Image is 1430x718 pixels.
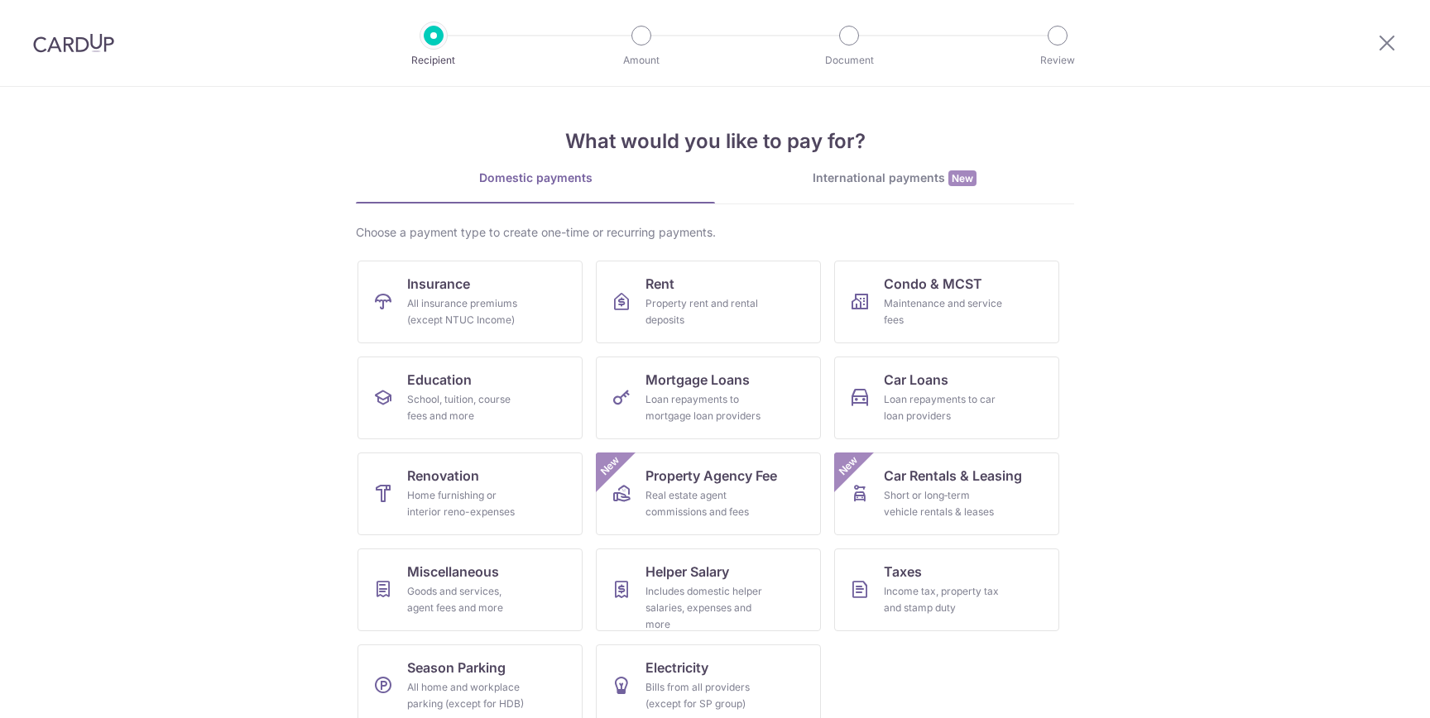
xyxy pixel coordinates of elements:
span: New [597,452,624,480]
span: Renovation [407,466,479,486]
a: Property Agency FeeReal estate agent commissions and feesNew [596,452,821,535]
span: Mortgage Loans [645,370,750,390]
p: Amount [580,52,703,69]
a: Helper SalaryIncludes domestic helper salaries, expenses and more [596,548,821,631]
a: TaxesIncome tax, property tax and stamp duty [834,548,1059,631]
span: Condo & MCST [884,274,982,294]
div: Domestic payments [356,170,715,186]
a: EducationSchool, tuition, course fees and more [357,357,583,439]
p: Document [788,52,910,69]
div: School, tuition, course fees and more [407,391,526,424]
span: Education [407,370,472,390]
div: Maintenance and service fees [884,295,1003,328]
div: International payments [715,170,1074,187]
div: Includes domestic helper salaries, expenses and more [645,583,765,633]
div: Home furnishing or interior reno-expenses [407,487,526,520]
span: Taxes [884,562,922,582]
span: Helper Salary [645,562,729,582]
a: Mortgage LoansLoan repayments to mortgage loan providers [596,357,821,439]
a: Condo & MCSTMaintenance and service fees [834,261,1059,343]
div: Real estate agent commissions and fees [645,487,765,520]
img: CardUp [33,33,114,53]
a: RentProperty rent and rental deposits [596,261,821,343]
div: Short or long‑term vehicle rentals & leases [884,487,1003,520]
h4: What would you like to pay for? [356,127,1074,156]
span: Electricity [645,658,708,677]
p: Recipient [372,52,495,69]
div: Income tax, property tax and stamp duty [884,583,1003,616]
a: Car Rentals & LeasingShort or long‑term vehicle rentals & leasesNew [834,452,1059,535]
span: Insurance [407,274,470,294]
p: Review [996,52,1119,69]
div: Choose a payment type to create one-time or recurring payments. [356,224,1074,241]
div: Loan repayments to mortgage loan providers [645,391,765,424]
span: New [948,170,977,186]
div: All insurance premiums (except NTUC Income) [407,295,526,328]
a: RenovationHome furnishing or interior reno-expenses [357,452,583,535]
span: Property Agency Fee [645,466,777,486]
span: Season Parking [407,658,506,677]
span: Car Loans [884,370,948,390]
span: Car Rentals & Leasing [884,466,1022,486]
div: Goods and services, agent fees and more [407,583,526,616]
span: Miscellaneous [407,562,499,582]
a: InsuranceAll insurance premiums (except NTUC Income) [357,261,583,343]
div: Property rent and rental deposits [645,295,765,328]
div: Bills from all providers (except for SP group) [645,679,765,712]
div: All home and workplace parking (except for HDB) [407,679,526,712]
a: MiscellaneousGoods and services, agent fees and more [357,548,583,631]
span: New [835,452,862,480]
div: Loan repayments to car loan providers [884,391,1003,424]
a: Car LoansLoan repayments to car loan providers [834,357,1059,439]
span: Rent [645,274,674,294]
